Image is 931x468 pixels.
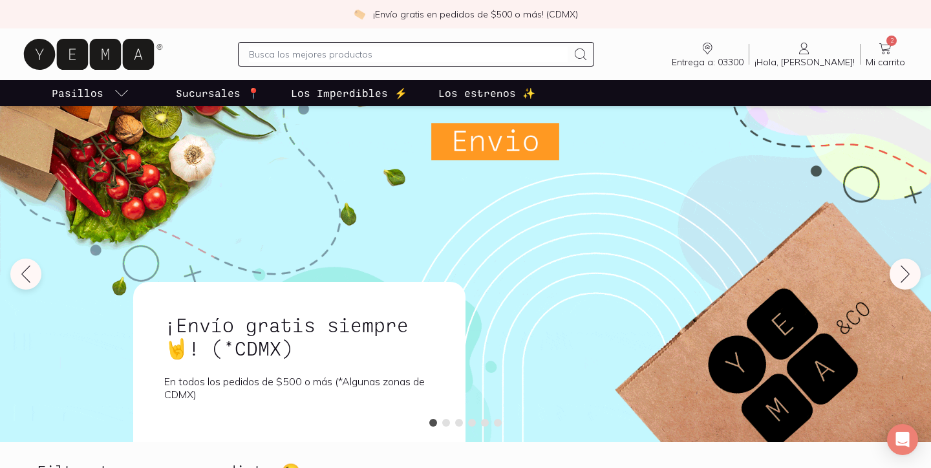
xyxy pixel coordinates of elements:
[173,80,262,106] a: Sucursales 📍
[291,85,407,101] p: Los Imperdibles ⚡️
[49,80,132,106] a: pasillo-todos-link
[754,56,855,68] span: ¡Hola, [PERSON_NAME]!
[861,41,910,68] a: 2Mi carrito
[667,41,749,68] a: Entrega a: 03300
[164,313,434,359] h1: ¡Envío gratis siempre🤘! (*CDMX)
[866,56,905,68] span: Mi carrito
[354,8,365,20] img: check
[52,85,103,101] p: Pasillos
[887,424,918,455] div: Open Intercom Messenger
[749,41,860,68] a: ¡Hola, [PERSON_NAME]!
[176,85,260,101] p: Sucursales 📍
[288,80,410,106] a: Los Imperdibles ⚡️
[886,36,897,46] span: 2
[373,8,578,21] p: ¡Envío gratis en pedidos de $500 o más! (CDMX)
[164,375,434,401] p: En todos los pedidos de $500 o más (*Algunas zonas de CDMX)
[249,47,567,62] input: Busca los mejores productos
[672,56,744,68] span: Entrega a: 03300
[436,80,538,106] a: Los estrenos ✨
[438,85,535,101] p: Los estrenos ✨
